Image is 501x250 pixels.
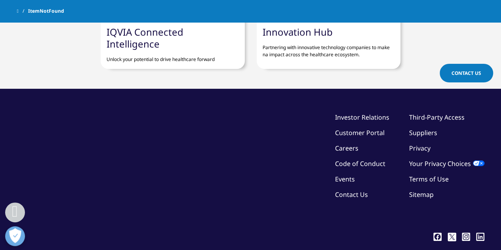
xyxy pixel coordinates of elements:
a: Contact Us [440,64,493,82]
a: Sitemap [409,190,434,199]
a: Events [335,175,355,183]
a: Privacy [409,144,431,153]
a: Terms of Use [409,175,449,183]
button: Open Preferences [5,226,25,246]
p: Unlock your potential to drive healthcare forward [107,50,238,63]
a: IQVIA Connected Intelligence [107,25,183,50]
a: Contact Us [335,190,368,199]
a: Customer Portal [335,128,385,137]
p: Partnering with innovative technology companies to make na impact across the healthcare ecosystem. [263,38,394,58]
a: Careers [335,144,358,153]
a: Investor Relations [335,113,389,122]
a: Innovation Hub [263,25,333,38]
a: Code of Conduct [335,159,385,168]
span: ItemNotFound [28,4,64,18]
a: Your Privacy Choices [409,159,484,168]
a: Suppliers [409,128,437,137]
span: Contact Us [451,70,481,76]
a: Third-Party Access [409,113,465,122]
